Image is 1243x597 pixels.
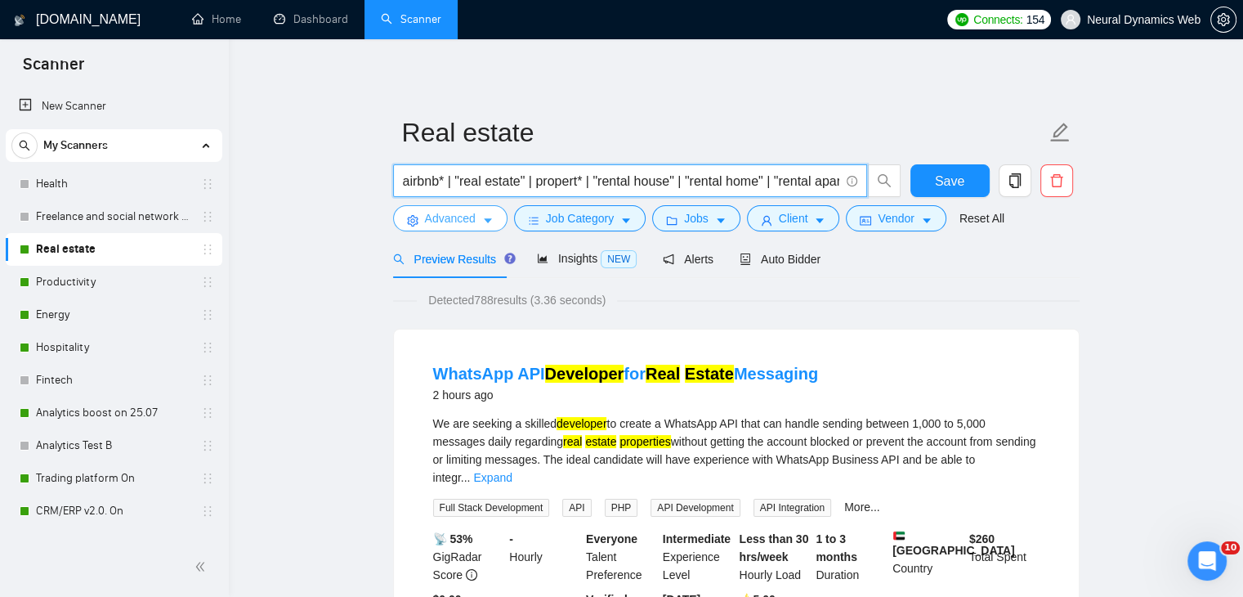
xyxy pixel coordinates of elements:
[646,365,680,383] mark: Real
[740,254,751,265] span: robot
[562,499,591,517] span: API
[935,171,964,191] span: Save
[509,532,513,545] b: -
[663,254,674,265] span: notification
[844,500,880,514] a: More...
[779,209,808,227] span: Client
[715,214,727,227] span: caret-down
[36,168,191,200] a: Health
[620,214,632,227] span: caret-down
[194,559,211,575] span: double-left
[889,530,966,584] div: Country
[19,90,209,123] a: New Scanner
[528,214,539,227] span: bars
[955,13,968,26] img: upwork-logo.png
[11,132,38,159] button: search
[1026,11,1044,29] span: 154
[43,129,108,162] span: My Scanners
[557,417,607,430] mark: developer
[966,530,1043,584] div: Total Spent
[663,253,713,266] span: Alerts
[959,209,1004,227] a: Reset All
[1221,541,1240,554] span: 10
[10,52,97,87] span: Scanner
[999,173,1031,188] span: copy
[36,200,191,233] a: Freelance and social network (change includes)
[1210,13,1236,26] a: setting
[201,308,214,321] span: holder
[869,173,900,188] span: search
[201,439,214,452] span: holder
[274,12,348,26] a: dashboardDashboard
[651,499,740,517] span: API Development
[12,140,37,151] span: search
[736,530,813,584] div: Hourly Load
[684,209,709,227] span: Jobs
[973,11,1022,29] span: Connects:
[868,164,901,197] button: search
[753,499,831,517] span: API Integration
[652,205,740,231] button: folderJobscaret-down
[514,205,646,231] button: barsJob Categorycaret-down
[407,214,418,227] span: setting
[201,276,214,289] span: holder
[201,210,214,223] span: holder
[36,233,191,266] a: Real estate
[1187,541,1227,581] iframe: Intercom live chat
[1049,122,1071,143] span: edit
[36,527,191,560] a: CRM/ERP v2.0. Test B Off
[892,530,1015,557] b: [GEOGRAPHIC_DATA]
[846,205,946,231] button: idcardVendorcaret-down
[36,364,191,397] a: Fintech
[201,505,214,518] span: holder
[910,164,990,197] button: Save
[605,499,638,517] span: PHP
[860,214,871,227] span: idcard
[433,499,550,517] span: Full Stack Development
[816,532,857,563] b: 1 to 3 months
[433,415,1040,487] div: We are seeking a skilled to create a WhatsApp API that can handle sending between 1,000 to 5,000 ...
[585,435,616,448] mark: estate
[433,385,819,405] div: 2 hours ago
[430,530,507,584] div: GigRadar Score
[192,12,241,26] a: homeHome
[506,530,583,584] div: Hourly
[433,365,819,383] a: WhatsApp APIDeveloperforReal EstateMessaging
[393,205,507,231] button: settingAdvancedcaret-down
[663,532,731,545] b: Intermediate
[201,472,214,485] span: holder
[601,250,637,268] span: NEW
[201,406,214,420] span: holder
[812,530,889,584] div: Duration
[740,253,820,266] span: Auto Bidder
[878,209,914,227] span: Vendor
[425,209,476,227] span: Advanced
[619,435,670,448] mark: properties
[893,530,905,541] img: 🇦🇪
[201,243,214,256] span: holder
[36,429,191,462] a: Analytics Test B
[473,471,512,484] a: Expand
[503,251,517,266] div: Tooltip anchor
[36,495,191,527] a: CRM/ERP v2.0. On
[201,374,214,387] span: holder
[6,90,222,123] li: New Scanner
[393,254,405,265] span: search
[1065,14,1076,25] span: user
[403,171,839,191] input: Search Freelance Jobs...
[545,365,624,383] mark: Developer
[1211,13,1236,26] span: setting
[685,365,734,383] mark: Estate
[814,214,825,227] span: caret-down
[36,462,191,495] a: Trading platform On
[583,530,660,584] div: Talent Preference
[586,532,637,545] b: Everyone
[666,214,677,227] span: folder
[537,253,548,264] span: area-chart
[201,341,214,354] span: holder
[1041,173,1072,188] span: delete
[201,177,214,191] span: holder
[36,266,191,298] a: Productivity
[747,205,840,231] button: userClientcaret-down
[546,209,614,227] span: Job Category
